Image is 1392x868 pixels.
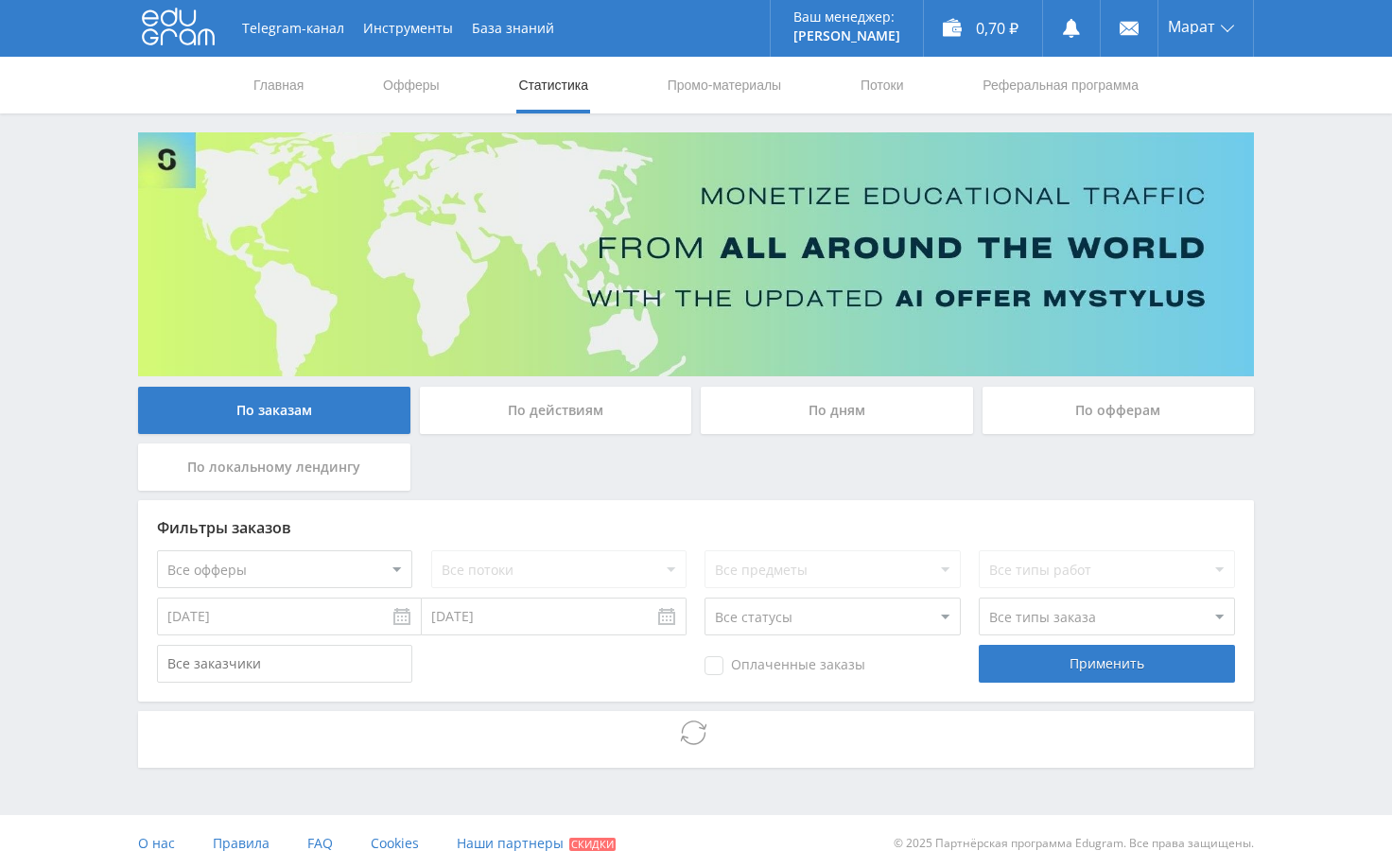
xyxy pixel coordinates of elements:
[138,132,1254,376] img: Banner
[157,519,1235,536] div: Фильтры заказов
[1168,19,1215,34] span: Марат
[457,834,564,852] span: Наши партнеры
[666,57,783,113] a: Промо-материалы
[252,57,305,113] a: Главная
[793,28,900,43] p: [PERSON_NAME]
[138,443,410,491] div: По локальному лендингу
[705,656,865,675] span: Оплаченные заказы
[569,838,616,851] span: Скидки
[213,834,270,852] span: Правила
[371,834,419,852] span: Cookies
[701,387,973,434] div: По дням
[516,57,590,113] a: Статистика
[981,57,1140,113] a: Реферальная программа
[420,387,692,434] div: По действиям
[157,645,412,683] input: Все заказчики
[983,387,1255,434] div: По офферам
[381,57,442,113] a: Офферы
[859,57,906,113] a: Потоки
[138,387,410,434] div: По заказам
[979,645,1234,683] div: Применить
[307,834,333,852] span: FAQ
[138,834,175,852] span: О нас
[793,9,900,25] p: Ваш менеджер:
